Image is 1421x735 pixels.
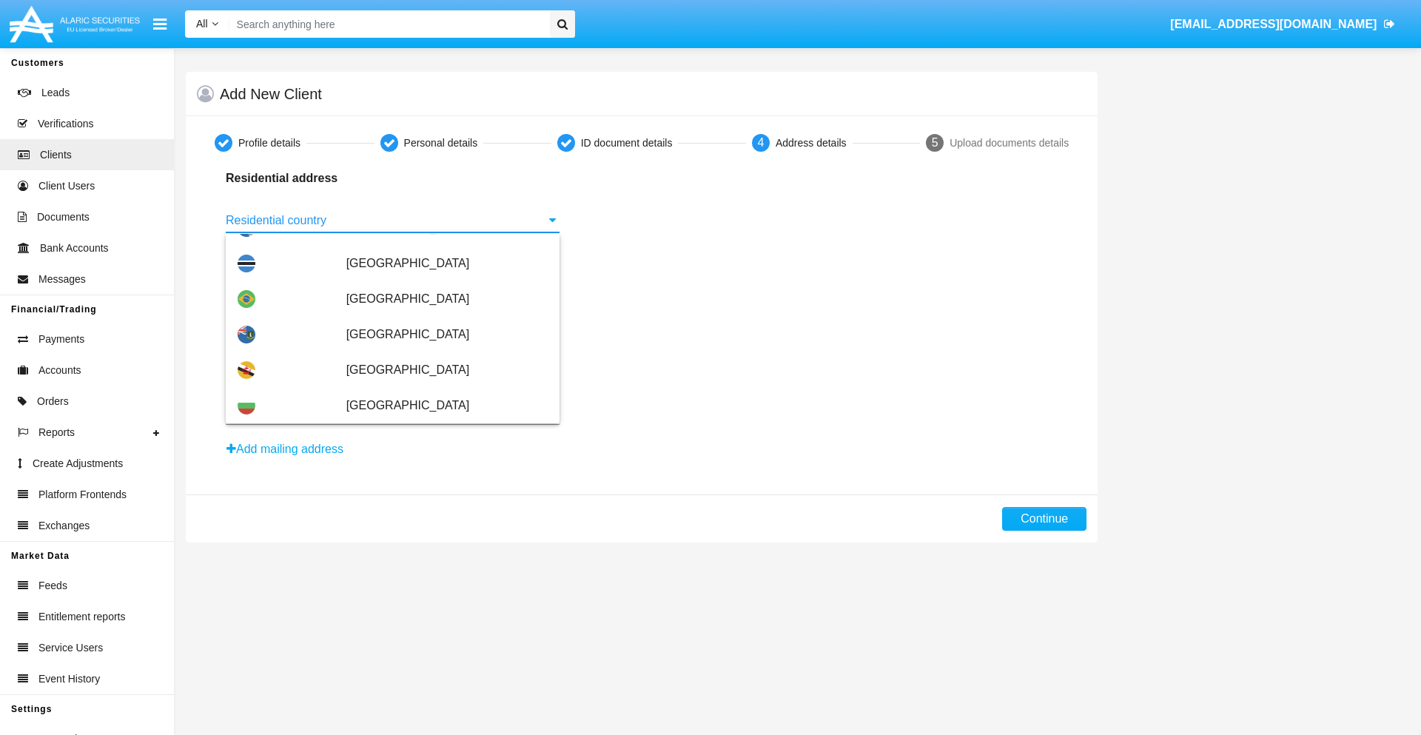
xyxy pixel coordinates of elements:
[226,440,344,459] button: Add mailing address
[185,16,229,32] a: All
[38,487,127,503] span: Platform Frontends
[38,425,75,440] span: Reports
[950,135,1069,151] div: Upload documents details
[346,281,548,317] span: [GEOGRAPHIC_DATA]
[346,246,548,281] span: [GEOGRAPHIC_DATA]
[41,85,70,101] span: Leads
[38,272,86,287] span: Messages
[581,135,673,151] div: ID document details
[346,317,548,352] span: [GEOGRAPHIC_DATA]
[38,332,84,347] span: Payments
[38,640,103,656] span: Service Users
[776,135,847,151] div: Address details
[404,135,478,151] div: Personal details
[38,116,93,132] span: Verifications
[38,518,90,534] span: Exchanges
[346,388,548,423] span: [GEOGRAPHIC_DATA]
[932,136,938,149] span: 5
[40,241,109,256] span: Bank Accounts
[1002,507,1086,531] button: Continue
[38,671,100,687] span: Event History
[37,394,69,409] span: Orders
[196,18,208,30] span: All
[757,136,764,149] span: 4
[346,352,548,388] span: [GEOGRAPHIC_DATA]
[38,178,95,194] span: Client Users
[38,609,126,625] span: Entitlement reports
[33,456,123,471] span: Create Adjustments
[38,578,67,594] span: Feeds
[37,209,90,225] span: Documents
[220,88,322,100] h5: Add New Client
[229,10,545,38] input: Search
[226,170,560,187] p: Residential address
[1170,18,1377,30] span: [EMAIL_ADDRESS][DOMAIN_NAME]
[38,363,81,378] span: Accounts
[7,2,142,46] img: Logo image
[238,135,300,151] div: Profile details
[40,147,72,163] span: Clients
[1163,4,1402,45] a: [EMAIL_ADDRESS][DOMAIN_NAME]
